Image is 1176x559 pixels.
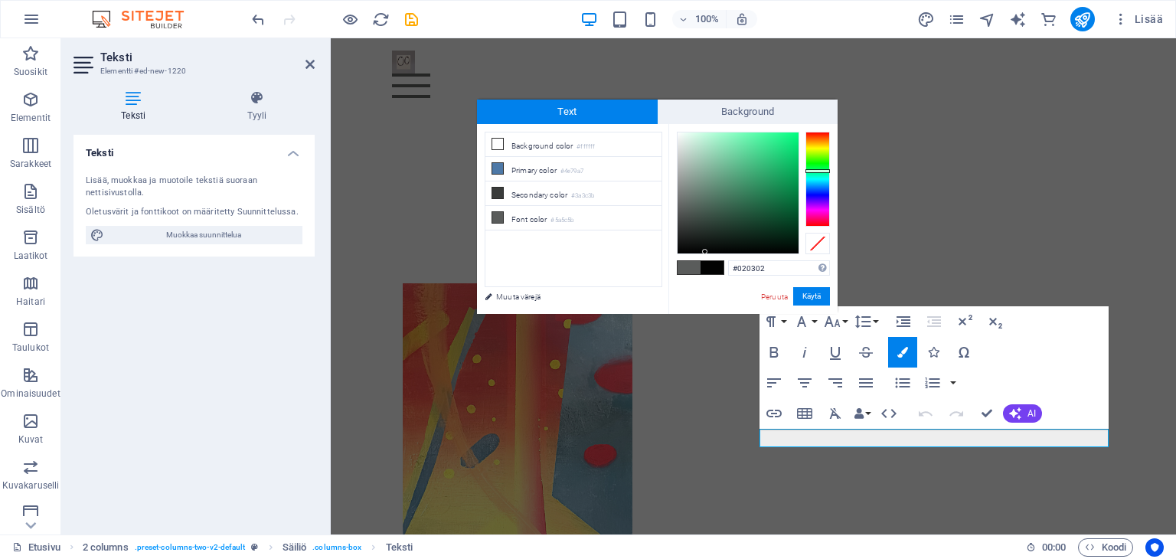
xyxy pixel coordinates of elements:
li: Secondary color [485,181,661,206]
button: Font Family [790,306,819,337]
i: Lataa sivu uudelleen [372,11,390,28]
p: Kuvat [18,433,44,446]
button: publish [1070,7,1095,31]
a: Napsauta peruuttaaksesi valinnan. Kaksoisnapsauta avataksesi Sivut [12,538,60,557]
p: Ominaisuudet [1,387,60,400]
span: 00 00 [1042,538,1066,557]
nav: breadcrumb [83,538,413,557]
button: Icons [919,337,948,368]
span: Koodi [1085,538,1126,557]
h6: Istunnon aika [1026,538,1067,557]
button: Strikethrough [851,337,880,368]
h6: 100% [695,10,720,28]
button: AI [1003,404,1042,423]
small: #5a5c5b [550,215,573,226]
i: Tämä elementti on mukautettava esiasetus [251,543,258,551]
button: Insert Table [790,398,819,429]
button: pages [948,10,966,28]
p: Kuvakaruselli [2,479,59,492]
button: text_generator [1009,10,1027,28]
p: Taulukot [12,342,49,354]
div: Clear Color Selection [805,233,830,254]
span: #5a5c5b [678,261,701,274]
button: Ordered List [918,368,947,398]
i: Ulkoasu (Ctrl+Alt+Y) [917,11,935,28]
button: Special Characters [949,337,978,368]
button: Paragraph Format [759,306,789,337]
button: Align Left [759,368,789,398]
span: Napsauta valitaksesi. Kaksoisnapsauta muokataksesi [283,538,307,557]
li: Primary color [485,157,661,181]
a: Muuta värejä [477,287,655,306]
button: HTML [874,398,903,429]
h4: Teksti [73,90,200,123]
button: 100% [672,10,727,28]
span: Napsauta valitaksesi. Kaksoisnapsauta muokataksesi [386,538,413,557]
button: Koodi [1078,538,1133,557]
span: #020302 [701,261,724,274]
i: Tallenna (Ctrl+S) [403,11,420,28]
span: . columns-box [312,538,361,557]
button: Colors [888,337,917,368]
h4: Tyyli [200,90,315,123]
i: Kaupankäynti [1040,11,1057,28]
span: AI [1027,409,1036,418]
button: reload [371,10,390,28]
button: design [917,10,936,28]
i: Navigaattori [978,11,996,28]
button: Käytä [793,287,830,306]
h2: Teksti [100,51,315,64]
button: Confirm (Ctrl+⏎) [972,398,1001,429]
span: . preset-columns-two-v2-default [135,538,246,557]
button: Align Center [790,368,819,398]
button: Usercentrics [1145,538,1164,557]
i: Sivut (Ctrl+Alt+S) [948,11,965,28]
small: #ffffff [577,142,595,152]
span: : [1053,541,1055,553]
button: Italic (Ctrl+I) [790,337,819,368]
div: Oletusvärit ja fonttikoot on määritetty Suunnittelussa. [86,206,302,219]
i: Tekstigeneraattori [1009,11,1027,28]
button: Lisää [1107,7,1169,31]
button: Align Justify [851,368,880,398]
button: Increase Indent [889,306,918,337]
i: Kumoa: Muuta väriä (Ctrl+Z) [250,11,267,28]
span: Background [658,100,838,124]
p: Haitari [16,296,45,308]
span: Napsauta valitaksesi. Kaksoisnapsauta muokataksesi [83,538,129,557]
button: undo [249,10,267,28]
button: save [402,10,420,28]
p: Laatikot [14,250,48,262]
a: Peruuta [759,291,789,302]
li: Font color [485,206,661,230]
button: Subscript [981,306,1010,337]
div: Lisää, muokkaa ja muotoile tekstiä suoraan nettisivustolla. [86,175,302,200]
h3: Elementti #ed-new-1220 [100,64,284,78]
i: Julkaise [1073,11,1091,28]
p: Suosikit [14,66,47,78]
small: #3a3c3b [571,191,594,201]
button: Muokkaa suunnittelua [86,226,302,244]
button: Align Right [821,368,850,398]
button: Unordered List [888,368,917,398]
span: Muokkaa suunnittelua [109,226,298,244]
img: Editor Logo [88,10,203,28]
p: Sarakkeet [10,158,51,170]
button: Data Bindings [851,398,873,429]
small: #4e79a7 [560,166,583,177]
h4: Teksti [73,135,315,162]
span: Lisää [1113,11,1163,27]
p: Sisältö [16,204,45,216]
p: Elementit [11,112,51,124]
button: Superscript [950,306,979,337]
li: Background color [485,132,661,157]
button: Underline (Ctrl+U) [821,337,850,368]
button: Insert Link [759,398,789,429]
button: Decrease Indent [920,306,949,337]
button: Undo (Ctrl+Z) [911,398,940,429]
button: navigator [978,10,997,28]
button: commerce [1040,10,1058,28]
button: Ordered List [947,368,959,398]
button: Clear Formatting [821,398,850,429]
button: Font Size [821,306,850,337]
